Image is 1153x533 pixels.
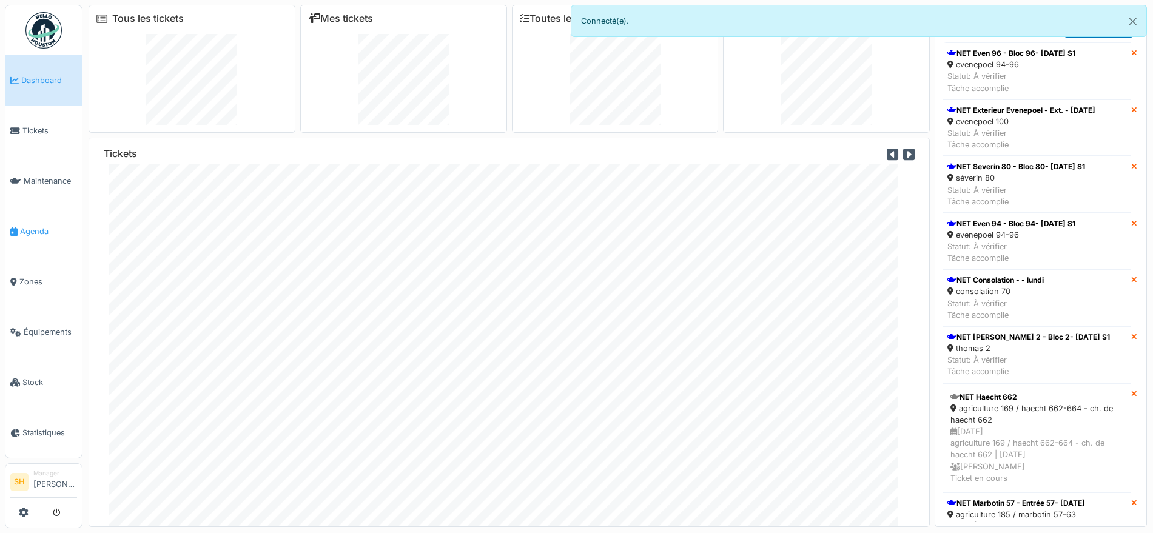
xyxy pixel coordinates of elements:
div: séverin 80 [947,172,1085,184]
span: Stock [22,377,77,388]
div: Statut: À vérifier Tâche accomplie [947,354,1110,377]
a: NET Even 94 - Bloc 94- [DATE] S1 evenepoel 94-96 Statut: À vérifierTâche accomplie [943,213,1131,270]
a: Stock [5,357,82,407]
span: Tickets [22,125,77,136]
a: Équipements [5,307,82,357]
li: [PERSON_NAME] [33,469,77,495]
img: Badge_color-CXgf-gQk.svg [25,12,62,49]
div: Statut: À vérifier Tâche accomplie [947,70,1075,93]
a: Dashboard [5,55,82,106]
h6: Tickets [104,148,137,159]
div: Statut: À vérifier Tâche accomplie [947,127,1095,150]
a: Agenda [5,206,82,256]
a: Maintenance [5,156,82,206]
span: Zones [19,276,77,287]
div: NET Haecht 662 [950,392,1123,403]
div: NET Exterieur Evenepoel - Ext. - [DATE] [947,105,1095,116]
div: NET Severin 80 - Bloc 80- [DATE] S1 [947,161,1085,172]
a: NET Consolation - - lundi consolation 70 Statut: À vérifierTâche accomplie [943,269,1131,326]
div: Statut: À vérifier Tâche accomplie [947,241,1075,264]
a: Mes tickets [308,13,373,24]
a: NET Severin 80 - Bloc 80- [DATE] S1 séverin 80 Statut: À vérifierTâche accomplie [943,156,1131,213]
div: NET Even 96 - Bloc 96- [DATE] S1 [947,48,1075,59]
li: SH [10,473,29,491]
div: evenepoel 94-96 [947,229,1075,241]
div: NET Even 94 - Bloc 94- [DATE] S1 [947,218,1075,229]
div: agriculture 169 / haecht 662-664 - ch. de haecht 662 [950,403,1123,426]
a: Tickets [5,106,82,156]
div: NET [PERSON_NAME] 2 - Bloc 2- [DATE] S1 [947,332,1110,343]
div: [DATE] agriculture 169 / haecht 662-664 - ch. de haecht 662 | [DATE] [PERSON_NAME] Ticket en cours [950,426,1123,484]
div: NET Consolation - - lundi [947,275,1044,286]
span: Maintenance [24,175,77,187]
div: NET Marbotin 57 - Entrée 57- [DATE] [947,498,1085,509]
div: consolation 70 [947,286,1044,297]
span: Équipements [24,326,77,338]
a: Statistiques [5,407,82,458]
a: Zones [5,256,82,307]
a: NET Haecht 662 agriculture 169 / haecht 662-664 - ch. de haecht 662 [DATE]agriculture 169 / haech... [943,383,1131,492]
button: Close [1119,5,1146,38]
a: NET [PERSON_NAME] 2 - Bloc 2- [DATE] S1 thomas 2 Statut: À vérifierTâche accomplie [943,326,1131,383]
div: Statut: À vérifier Tâche accomplie [947,184,1085,207]
span: Statistiques [22,427,77,438]
span: Dashboard [21,75,77,86]
div: thomas 2 [947,343,1110,354]
a: Toutes les tâches [520,13,610,24]
a: SH Manager[PERSON_NAME] [10,469,77,498]
a: Tous les tickets [112,13,184,24]
a: NET Exterieur Evenepoel - Ext. - [DATE] evenepoel 100 Statut: À vérifierTâche accomplie [943,99,1131,156]
div: evenepoel 100 [947,116,1095,127]
div: evenepoel 94-96 [947,59,1075,70]
div: Connecté(e). [571,5,1148,37]
a: NET Even 96 - Bloc 96- [DATE] S1 evenepoel 94-96 Statut: À vérifierTâche accomplie [943,42,1131,99]
div: agriculture 185 / marbotin 57-63 [947,509,1085,520]
span: Agenda [20,226,77,237]
div: Manager [33,469,77,478]
div: Statut: À vérifier Tâche accomplie [947,298,1044,321]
